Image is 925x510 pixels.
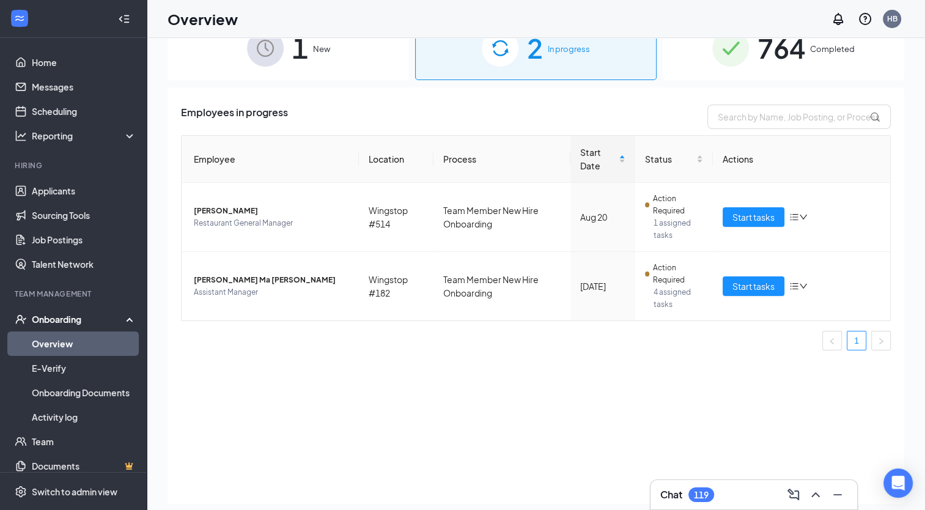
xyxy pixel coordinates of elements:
span: Action Required [653,262,704,286]
button: Minimize [828,485,847,504]
input: Search by Name, Job Posting, or Process [707,105,891,129]
span: left [828,338,836,345]
span: 2 [527,27,543,69]
span: Assistant Manager [194,286,349,298]
span: Start tasks [732,279,775,293]
td: Team Member New Hire Onboarding [433,252,570,320]
button: ChevronUp [806,485,825,504]
button: Start tasks [723,276,784,296]
a: Overview [32,331,136,356]
div: Reporting [32,130,137,142]
a: Activity log [32,405,136,429]
svg: WorkstreamLogo [13,12,26,24]
div: Team Management [15,289,134,299]
span: bars [789,281,799,291]
span: [PERSON_NAME] [194,205,349,217]
span: 1 assigned tasks [654,217,704,242]
svg: QuestionInfo [858,12,872,26]
div: Switch to admin view [32,486,117,498]
h3: Chat [660,488,682,501]
div: Open Intercom Messenger [883,468,913,498]
a: 1 [847,331,866,350]
button: right [871,331,891,350]
div: [DATE] [580,279,625,293]
a: Sourcing Tools [32,203,136,227]
span: down [799,282,808,290]
td: Wingstop #182 [359,252,433,320]
div: 119 [694,490,709,500]
svg: ChevronUp [808,487,823,502]
span: Status [645,152,695,166]
a: Talent Network [32,252,136,276]
svg: Notifications [831,12,846,26]
th: Employee [182,136,359,183]
th: Status [635,136,713,183]
span: 1 [292,27,308,69]
span: 4 assigned tasks [654,286,704,311]
span: Start tasks [732,210,775,224]
svg: ComposeMessage [786,487,801,502]
svg: Analysis [15,130,27,142]
a: DocumentsCrown [32,454,136,478]
span: Employees in progress [181,105,288,129]
button: ComposeMessage [784,485,803,504]
a: Team [32,429,136,454]
div: Hiring [15,160,134,171]
svg: Collapse [118,13,130,25]
td: Team Member New Hire Onboarding [433,183,570,252]
span: right [877,338,885,345]
svg: Settings [15,486,27,498]
span: Action Required [653,193,704,217]
th: Actions [713,136,890,183]
h1: Overview [168,9,238,29]
th: Location [359,136,433,183]
a: Messages [32,75,136,99]
span: [PERSON_NAME] Ma [PERSON_NAME] [194,274,349,286]
button: left [822,331,842,350]
svg: Minimize [830,487,845,502]
span: Start Date [580,146,616,172]
a: E-Verify [32,356,136,380]
a: Scheduling [32,99,136,124]
li: 1 [847,331,866,350]
div: Onboarding [32,313,126,325]
span: In progress [548,43,590,55]
span: Completed [810,43,855,55]
a: Job Postings [32,227,136,252]
span: New [313,43,330,55]
div: Aug 20 [580,210,625,224]
a: Applicants [32,179,136,203]
li: Previous Page [822,331,842,350]
a: Home [32,50,136,75]
button: Start tasks [723,207,784,227]
li: Next Page [871,331,891,350]
span: Restaurant General Manager [194,217,349,229]
span: down [799,213,808,221]
th: Process [433,136,570,183]
td: Wingstop #514 [359,183,433,252]
a: Onboarding Documents [32,380,136,405]
span: 764 [757,27,805,69]
div: HB [887,13,897,24]
span: bars [789,212,799,222]
svg: UserCheck [15,313,27,325]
